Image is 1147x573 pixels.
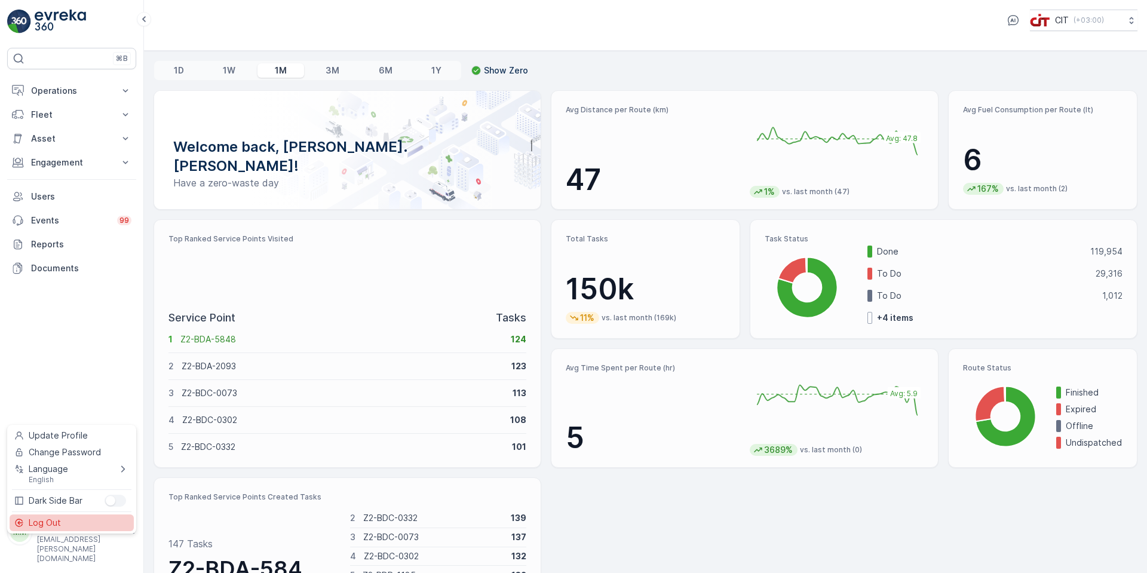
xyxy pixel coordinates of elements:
[31,157,112,168] p: Engagement
[566,271,725,307] p: 150k
[510,414,526,426] p: 108
[35,10,86,33] img: logo_light-DOdMpM7g.png
[7,209,136,232] a: Events99
[976,183,1000,195] p: 167%
[350,531,355,543] p: 3
[963,105,1123,115] p: Avg Fuel Consumption per Route (lt)
[168,387,174,399] p: 3
[168,537,213,551] p: 147 Tasks
[7,10,31,33] img: logo
[173,176,522,190] p: Have a zero-waste day
[1090,246,1123,258] p: 119,954
[173,137,522,176] p: Welcome back, [PERSON_NAME].[PERSON_NAME]!
[31,191,131,203] p: Users
[363,531,504,543] p: Z2-BDC-0073
[782,187,849,197] p: vs. last month (47)
[350,512,355,524] p: 2
[566,420,740,456] p: 5
[963,142,1123,178] p: 6
[7,151,136,174] button: Engagement
[1066,437,1123,449] p: Undispatched
[602,313,676,323] p: vs. last month (169k)
[31,109,112,121] p: Fleet
[168,441,173,453] p: 5
[1096,268,1123,280] p: 29,316
[31,133,112,145] p: Asset
[877,312,913,324] p: + 4 items
[7,501,136,563] button: MM[PERSON_NAME].[PERSON_NAME][PERSON_NAME][EMAIL_ADDRESS][PERSON_NAME][DOMAIN_NAME]
[168,414,174,426] p: 4
[511,333,526,345] p: 124
[326,65,339,76] p: 3M
[511,531,526,543] p: 137
[168,492,526,502] p: Top Ranked Service Points Created Tasks
[182,387,505,399] p: Z2-BDC-0073
[29,463,68,475] span: Language
[1066,387,1123,399] p: Finished
[379,65,392,76] p: 6M
[168,234,526,244] p: Top Ranked Service Points Visited
[31,215,110,226] p: Events
[496,310,526,326] p: Tasks
[37,525,127,563] p: [PERSON_NAME][EMAIL_ADDRESS][PERSON_NAME][DOMAIN_NAME]
[7,103,136,127] button: Fleet
[364,550,504,562] p: Z2-BDC-0302
[29,430,88,442] span: Update Profile
[1030,14,1050,27] img: cit-logo_pOk6rL0.png
[275,65,287,76] p: 1M
[223,65,235,76] p: 1W
[7,127,136,151] button: Asset
[7,232,136,256] a: Reports
[29,475,68,485] span: English
[180,333,503,345] p: Z2-BDA-5848
[31,238,131,250] p: Reports
[350,550,356,562] p: 4
[800,445,862,455] p: vs. last month (0)
[511,360,526,372] p: 123
[31,85,112,97] p: Operations
[579,312,596,324] p: 11%
[566,162,740,198] p: 47
[7,185,136,209] a: Users
[29,495,82,507] span: Dark Side Bar
[431,65,441,76] p: 1Y
[484,65,528,76] p: Show Zero
[168,310,235,326] p: Service Point
[877,268,1088,280] p: To Do
[116,54,128,63] p: ⌘B
[1055,14,1069,26] p: CIT
[877,246,1082,258] p: Done
[182,360,504,372] p: Z2-BDA-2093
[1074,16,1104,25] p: ( +03:00 )
[765,234,1123,244] p: Task Status
[763,444,794,456] p: 3689%
[1006,184,1068,194] p: vs. last month (2)
[168,333,173,345] p: 1
[1030,10,1137,31] button: CIT(+03:00)
[513,387,526,399] p: 113
[29,517,61,529] span: Log Out
[1066,403,1123,415] p: Expired
[181,441,504,453] p: Z2-BDC-0332
[31,262,131,274] p: Documents
[182,414,502,426] p: Z2-BDC-0302
[566,234,725,244] p: Total Tasks
[566,363,740,373] p: Avg Time Spent per Route (hr)
[512,441,526,453] p: 101
[963,363,1123,373] p: Route Status
[566,105,740,115] p: Avg Distance per Route (km)
[174,65,184,76] p: 1D
[1066,420,1123,432] p: Offline
[877,290,1094,302] p: To Do
[363,512,504,524] p: Z2-BDC-0332
[511,512,526,524] p: 139
[119,215,129,225] p: 99
[7,425,136,534] ul: Menu
[763,186,776,198] p: 1%
[29,446,101,458] span: Change Password
[7,256,136,280] a: Documents
[7,79,136,103] button: Operations
[511,550,526,562] p: 132
[1102,290,1123,302] p: 1,012
[168,360,174,372] p: 2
